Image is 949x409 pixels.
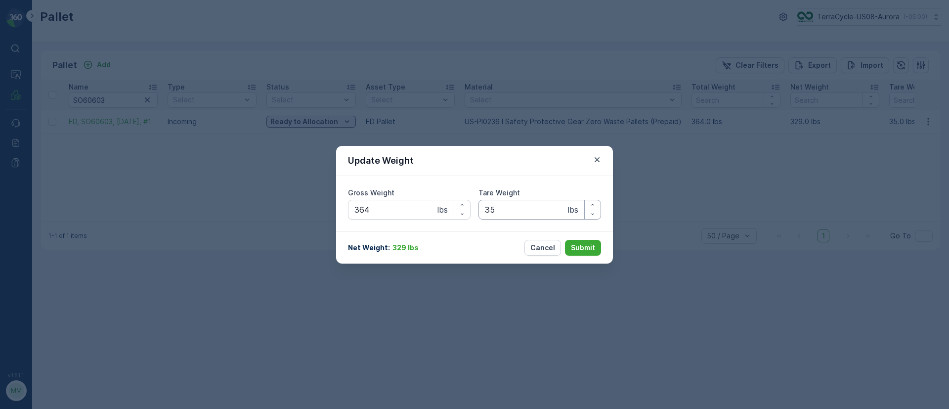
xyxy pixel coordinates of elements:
[571,243,595,253] p: Submit
[565,240,601,256] button: Submit
[348,188,394,197] label: Gross Weight
[348,243,390,253] p: Net Weight :
[437,204,448,216] p: lbs
[568,204,578,216] p: lbs
[348,154,414,168] p: Update Weight
[530,243,555,253] p: Cancel
[524,240,561,256] button: Cancel
[392,243,419,253] p: 329 lbs
[478,188,520,197] label: Tare Weight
